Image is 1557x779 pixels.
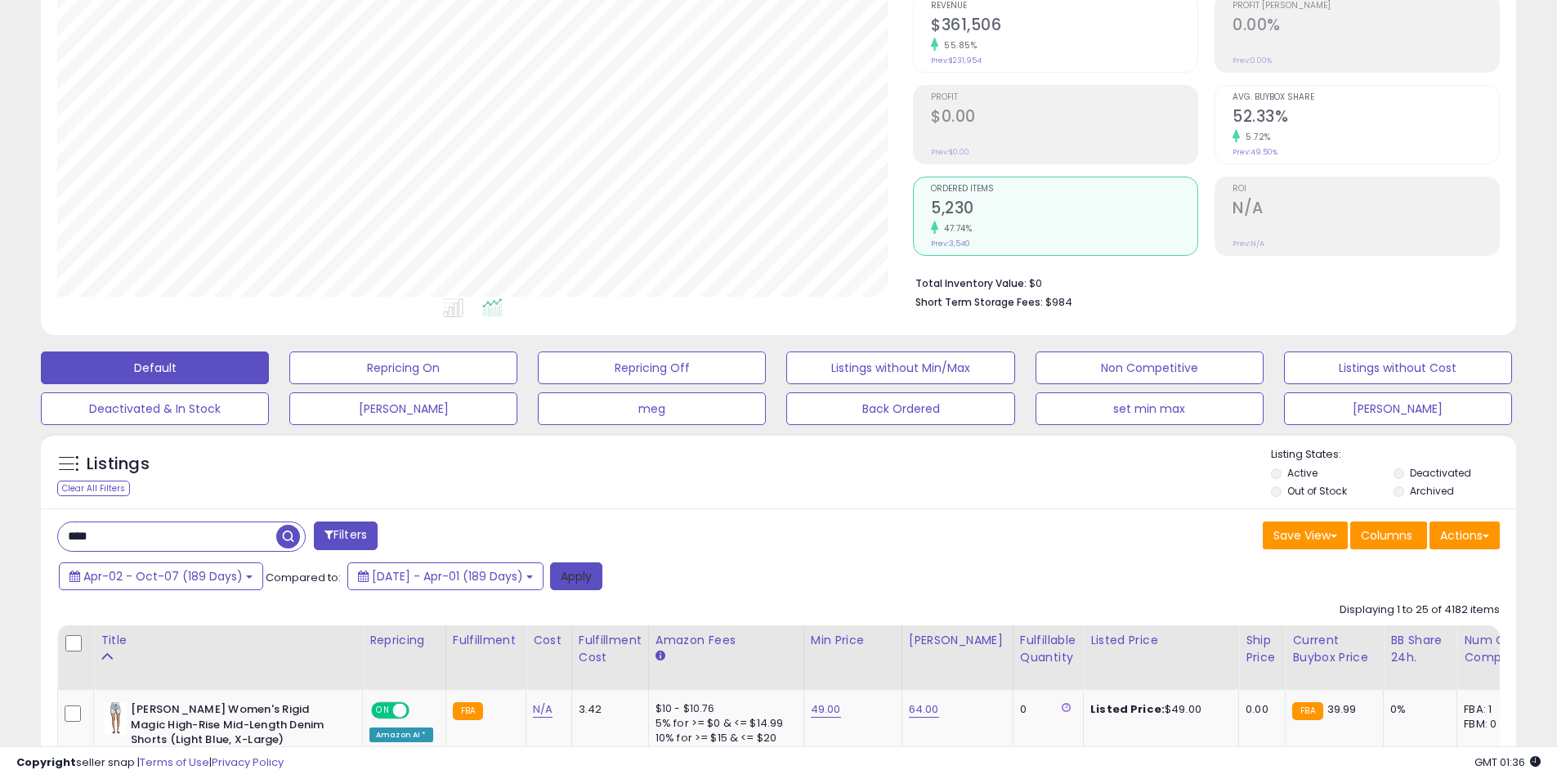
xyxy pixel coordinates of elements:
div: 0.00 [1246,702,1273,717]
button: Deactivated & In Stock [41,392,269,425]
small: Prev: $231,954 [931,56,982,65]
a: Privacy Policy [212,754,284,770]
small: Prev: $0.00 [931,147,969,157]
button: Non Competitive [1036,351,1264,384]
div: Amazon Fees [655,632,797,649]
a: 64.00 [909,701,939,718]
small: Prev: 49.50% [1233,147,1277,157]
button: [DATE] - Apr-01 (189 Days) [347,562,544,590]
div: Listed Price [1090,632,1232,649]
h2: 5,230 [931,199,1197,221]
div: Fulfillment Cost [579,632,642,666]
button: Columns [1350,522,1427,549]
small: Prev: 0.00% [1233,56,1272,65]
h5: Listings [87,453,150,476]
button: Filters [314,522,378,550]
span: [DATE] - Apr-01 (189 Days) [372,568,523,584]
a: 49.00 [811,701,841,718]
span: ON [373,704,393,718]
span: Columns [1361,527,1412,544]
label: Out of Stock [1287,484,1347,498]
strong: Copyright [16,754,76,770]
small: FBA [1292,702,1322,720]
h2: 0.00% [1233,16,1499,38]
span: Avg. Buybox Share [1233,93,1499,102]
button: Save View [1263,522,1348,549]
b: Short Term Storage Fees: [915,295,1043,309]
h2: $0.00 [931,107,1197,129]
p: Listing States: [1271,447,1516,463]
span: 2025-10-8 01:36 GMT [1474,754,1541,770]
small: 55.85% [938,39,977,51]
span: ROI [1233,185,1499,194]
button: set min max [1036,392,1264,425]
img: 31Uju4cc1-L._SL40_.jpg [105,702,127,735]
div: Current Buybox Price [1292,632,1376,666]
div: BB Share 24h. [1390,632,1450,666]
label: Active [1287,466,1318,480]
button: Repricing Off [538,351,766,384]
div: 0% [1390,702,1444,717]
label: Deactivated [1410,466,1471,480]
button: [PERSON_NAME] [289,392,517,425]
div: Cost [533,632,565,649]
button: meg [538,392,766,425]
label: Archived [1410,484,1454,498]
div: Displaying 1 to 25 of 4182 items [1340,602,1500,618]
small: FBA [453,702,483,720]
span: Profit [PERSON_NAME] [1233,2,1499,11]
div: Repricing [369,632,439,649]
h2: 52.33% [1233,107,1499,129]
div: Fulfillment [453,632,519,649]
small: 47.74% [938,222,972,235]
button: Listings without Min/Max [786,351,1014,384]
button: Apply [550,562,602,590]
div: [PERSON_NAME] [909,632,1006,649]
span: Profit [931,93,1197,102]
button: Apr-02 - Oct-07 (189 Days) [59,562,263,590]
span: Ordered Items [931,185,1197,194]
a: N/A [533,701,553,718]
small: Prev: N/A [1233,239,1264,248]
small: Prev: 3,540 [931,239,970,248]
span: $984 [1045,294,1072,310]
h2: N/A [1233,199,1499,221]
h2: $361,506 [931,16,1197,38]
b: Total Inventory Value: [915,276,1027,290]
div: Clear All Filters [57,481,130,496]
button: Listings without Cost [1284,351,1512,384]
div: $10 - $10.76 [655,702,791,716]
button: Repricing On [289,351,517,384]
a: Terms of Use [140,754,209,770]
button: Actions [1429,522,1500,549]
div: Fulfillable Quantity [1020,632,1076,666]
div: Min Price [811,632,895,649]
div: 0 [1020,702,1071,717]
div: FBA: 1 [1464,702,1518,717]
div: 5% for >= $0 & <= $14.99 [655,716,791,731]
b: Listed Price: [1090,701,1165,717]
button: Default [41,351,269,384]
div: FBM: 0 [1464,717,1518,732]
button: Back Ordered [786,392,1014,425]
div: seller snap | | [16,755,284,771]
div: $49.00 [1090,702,1226,717]
span: Revenue [931,2,1197,11]
div: Num of Comp. [1464,632,1523,666]
span: Apr-02 - Oct-07 (189 Days) [83,568,243,584]
span: Compared to: [266,570,341,585]
button: [PERSON_NAME] [1284,392,1512,425]
div: Ship Price [1246,632,1278,666]
div: Amazon AI * [369,728,433,742]
span: 39.99 [1327,701,1357,717]
small: 5.72% [1240,131,1271,143]
span: OFF [407,704,433,718]
b: [PERSON_NAME] Women's Rigid Magic High-Rise Mid-Length Denim Shorts (Light Blue, X-Large) [131,702,329,752]
li: $0 [915,272,1488,292]
div: 3.42 [579,702,636,717]
small: Amazon Fees. [655,649,665,664]
div: Title [101,632,356,649]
